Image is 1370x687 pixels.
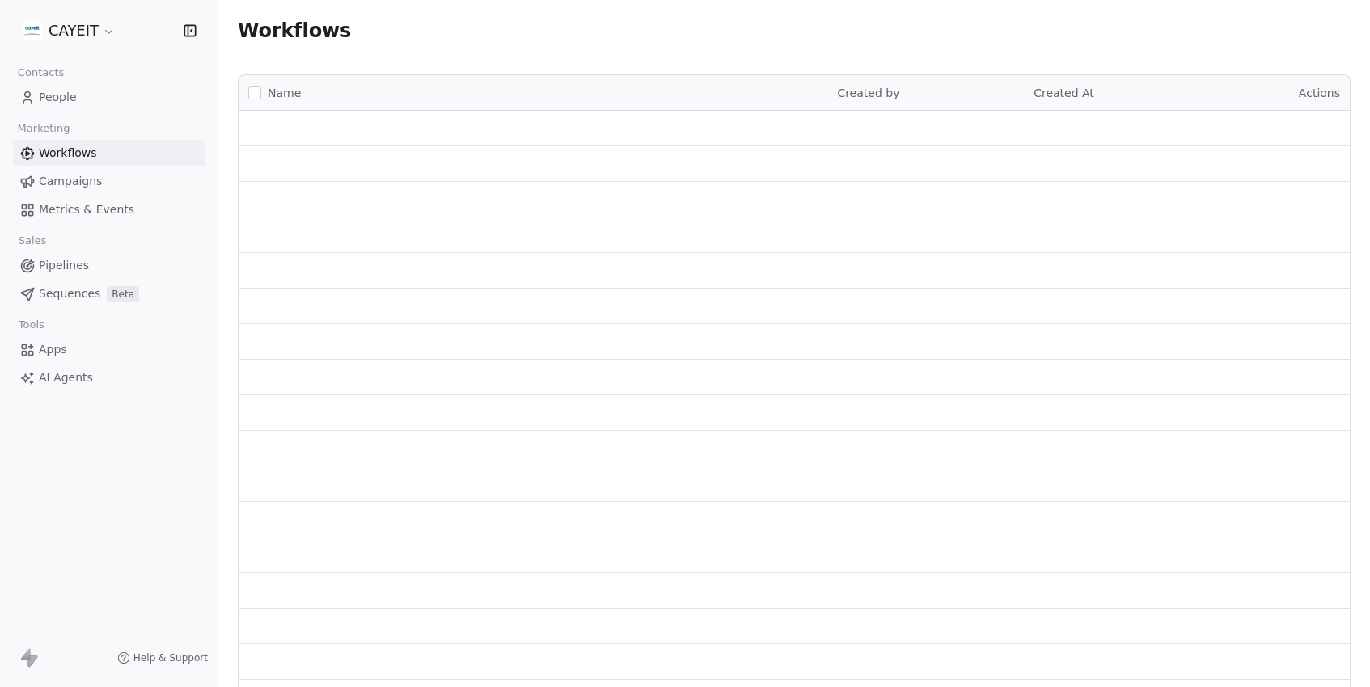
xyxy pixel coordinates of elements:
span: Sales [11,229,53,253]
a: Workflows [13,140,205,166]
span: Workflows [238,19,351,42]
span: People [39,89,77,106]
a: Campaigns [13,168,205,195]
span: CAYEIT [49,20,99,41]
span: AI Agents [39,369,93,386]
span: Actions [1299,86,1340,99]
a: People [13,84,205,111]
span: Help & Support [133,651,208,664]
span: Marketing [11,116,77,141]
a: SequencesBeta [13,280,205,307]
span: Campaigns [39,173,102,190]
img: CAYEIT%20Square%20Logo.png [23,21,42,40]
a: Apps [13,336,205,363]
span: Beta [107,286,139,302]
span: Created At [1034,86,1094,99]
button: CAYEIT [19,17,119,44]
span: Apps [39,341,67,358]
span: Created by [837,86,899,99]
a: Help & Support [117,651,208,664]
span: Workflows [39,145,97,162]
span: Name [268,85,301,102]
a: Pipelines [13,252,205,279]
span: Tools [11,313,51,337]
span: Sequences [39,285,100,302]
span: Metrics & Events [39,201,134,218]
a: AI Agents [13,365,205,391]
a: Metrics & Events [13,196,205,223]
span: Pipelines [39,257,89,274]
span: Contacts [11,61,71,85]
